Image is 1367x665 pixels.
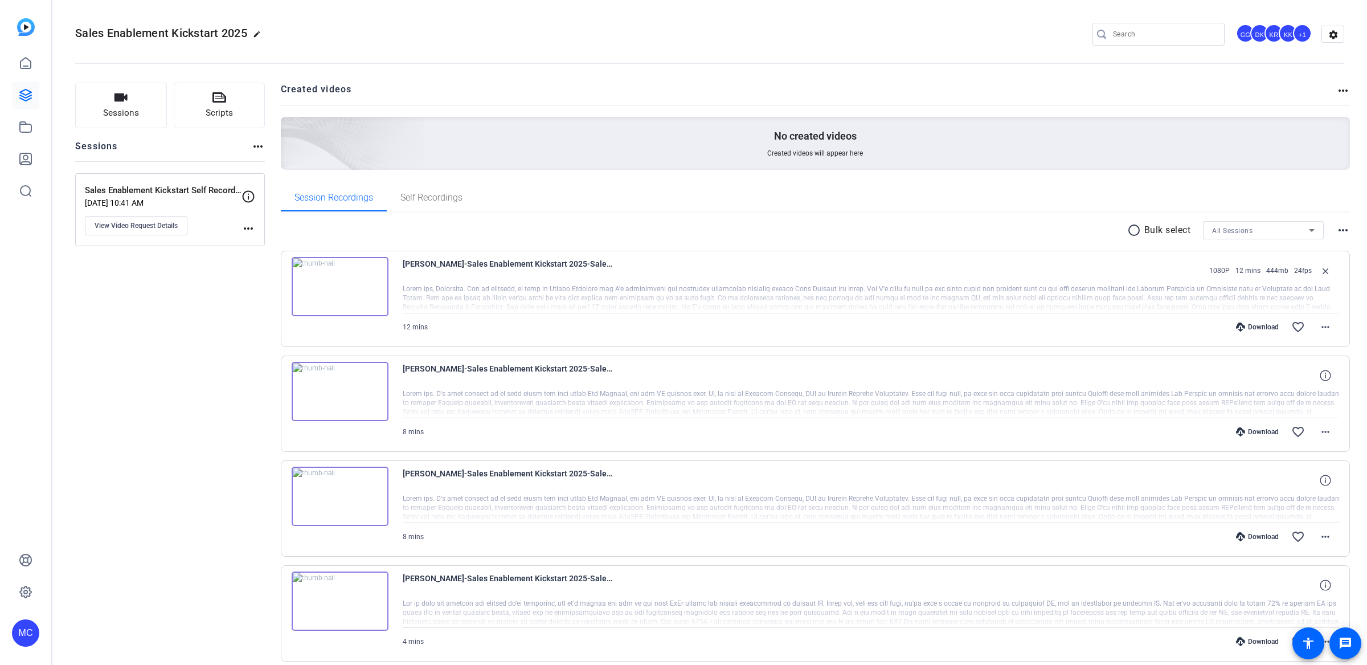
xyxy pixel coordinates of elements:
mat-icon: more_horiz [1319,635,1332,648]
button: Sessions [75,83,167,128]
h2: Created videos [281,83,1337,105]
button: View Video Request Details [85,216,187,235]
ngx-avatar: Kendra Rojas [1264,24,1284,44]
span: 1080P [1209,266,1230,275]
span: [PERSON_NAME]-Sales Enablement Kickstart 2025-Sales Enablement Kickstart Self Recording-175972020... [403,257,613,284]
span: 12 mins [1235,266,1260,275]
mat-icon: more_horiz [242,222,255,235]
mat-icon: edit [253,30,267,44]
p: [DATE] 10:41 AM [85,198,242,207]
mat-icon: more_horiz [1336,84,1350,97]
ngx-avatar: George Grant [1236,24,1256,44]
mat-icon: more_horiz [1319,425,1332,439]
mat-icon: radio_button_unchecked [1127,223,1144,237]
p: Bulk select [1144,223,1191,237]
span: [PERSON_NAME]-Sales Enablement Kickstart 2025-Sales Enablement Kickstart Self Recording-175623116... [403,362,613,389]
span: 8 mins [403,428,424,436]
span: Scripts [206,107,233,120]
mat-icon: settings [1322,26,1345,43]
span: View Video Request Details [95,221,178,230]
img: blue-gradient.svg [17,18,35,36]
mat-icon: more_horiz [1336,223,1350,237]
img: thumb-nail [292,362,388,421]
ngx-avatar: David King [1250,24,1270,44]
mat-icon: favorite_border [1291,320,1305,334]
span: [PERSON_NAME]-Sales Enablement Kickstart 2025-Sales Enablement Kickstart Self Recording-175623116... [403,467,613,494]
div: DK [1250,24,1269,43]
mat-icon: more_horiz [251,140,265,153]
mat-icon: favorite_border [1291,635,1305,648]
mat-icon: accessibility [1301,637,1315,650]
div: Download [1230,637,1284,646]
div: +1 [1293,24,1312,43]
mat-icon: message [1339,637,1352,650]
div: MC [12,619,39,647]
mat-icon: more_horiz [1319,320,1332,334]
div: Download [1230,427,1284,436]
span: 24fps [1294,266,1312,275]
span: 8 mins [403,533,424,541]
h2: Sessions [75,140,118,161]
span: [PERSON_NAME]-Sales Enablement Kickstart 2025-Sales Enablement Kickstart Self Recording-175587373... [403,572,613,599]
span: All Sessions [1212,227,1253,235]
mat-icon: favorite_border [1291,530,1305,544]
span: 12 mins [403,323,428,331]
span: Self Recordings [400,193,463,202]
div: Download [1230,532,1284,541]
ngx-avatar: Kristen King [1279,24,1299,44]
img: thumb-nail [292,467,388,526]
span: Session Recordings [294,193,373,202]
input: Search [1113,27,1215,41]
mat-icon: more_horiz [1319,530,1332,544]
div: Download [1230,323,1284,332]
img: Creted videos background [153,4,425,251]
mat-icon: close [1319,264,1332,278]
p: Sales Enablement Kickstart Self Recording [85,184,242,197]
button: Scripts [174,83,265,128]
p: No created videos [774,129,857,143]
span: Sales Enablement Kickstart 2025 [75,26,247,40]
span: 4 mins [403,638,424,646]
mat-icon: favorite_border [1291,425,1305,439]
img: thumb-nail [292,572,388,631]
img: thumb-nail [292,257,388,316]
div: KK [1279,24,1298,43]
span: Created videos will appear here [767,149,863,158]
div: KR [1264,24,1283,43]
span: 444mb [1266,266,1288,275]
span: Sessions [103,107,139,120]
div: GG [1236,24,1255,43]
